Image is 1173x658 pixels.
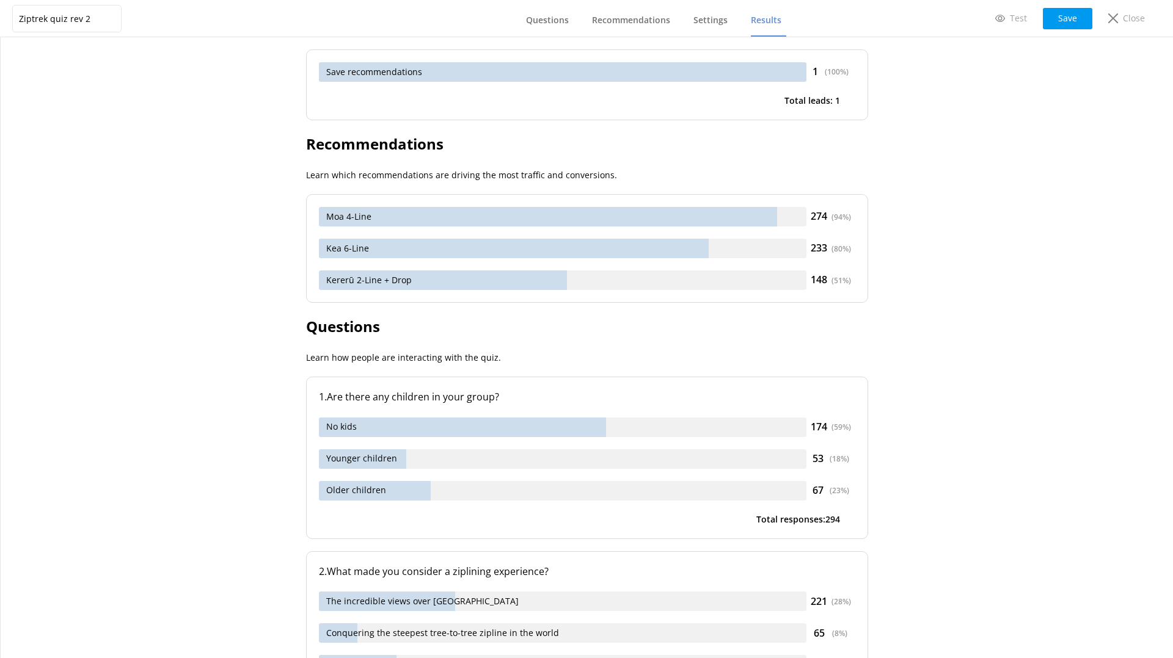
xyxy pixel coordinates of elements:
[806,594,855,610] div: 221
[832,627,847,639] div: ( 8 %)
[319,270,806,290] div: Kererū 2-Line + Drop
[1010,12,1027,25] p: Test
[831,421,851,433] div: ( 59 %)
[751,14,781,26] span: Results
[1123,12,1145,25] p: Close
[831,243,851,255] div: ( 80 %)
[831,596,851,607] div: ( 28 %)
[319,564,855,580] div: 2
[806,64,855,80] div: 1
[592,14,670,26] span: Recommendations
[806,272,855,288] div: 148
[319,239,806,258] div: Kea 6-Line
[806,419,855,435] div: 174
[806,240,855,256] div: 233
[831,211,851,223] div: ( 94 %)
[319,449,806,469] div: Younger children
[693,14,728,26] span: Settings
[756,513,840,526] p: Total responses: 294
[306,168,868,182] p: Learn which recommendations are driving the most traffic and conversions.
[830,485,849,496] div: ( 23 %)
[830,453,849,465] div: ( 18 %)
[306,315,868,338] h2: Questions
[319,591,806,611] div: The incredible views over [GEOGRAPHIC_DATA]
[319,623,806,643] div: Conquering the steepest tree-to-tree zipline in the world
[306,351,868,364] p: Learn how people are interacting with the quiz.
[324,389,855,405] p: . Are there any children in your group?
[319,481,806,501] div: Older children
[319,207,806,226] div: Moa 4-Line
[1043,8,1092,29] button: Save
[526,14,569,26] span: Questions
[319,62,806,82] div: Save recommendations
[825,66,849,78] div: ( 100 %)
[306,132,868,156] h2: Recommendations
[319,389,855,405] div: 1
[987,8,1036,29] a: Test
[806,483,855,499] div: 67
[806,209,855,225] div: 274
[324,564,855,580] p: . What made you consider a ziplining experience?
[806,626,855,642] div: 65
[831,275,851,286] div: ( 51 %)
[784,94,840,107] p: Total leads: 1
[319,418,806,437] div: No kids
[806,451,855,467] div: 53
